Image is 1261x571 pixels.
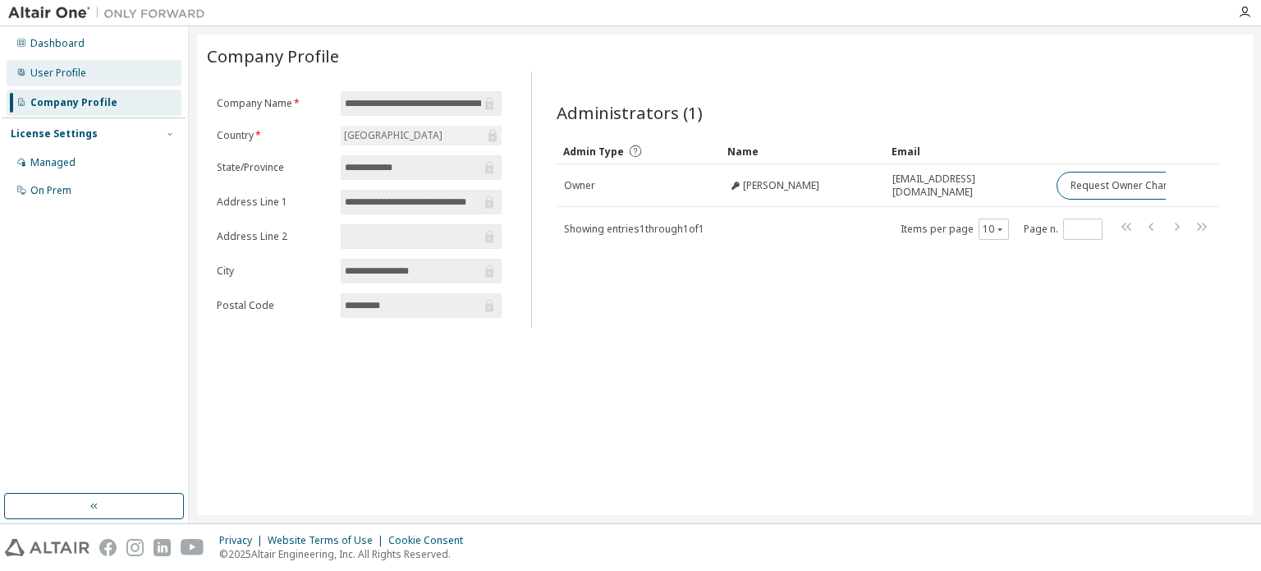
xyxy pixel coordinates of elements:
img: altair_logo.svg [5,539,89,556]
div: License Settings [11,127,98,140]
div: On Prem [30,184,71,197]
span: [PERSON_NAME] [743,179,819,192]
img: Altair One [8,5,213,21]
label: State/Province [217,161,331,174]
div: Company Profile [30,96,117,109]
label: City [217,265,331,278]
label: Company Name [217,97,331,110]
div: Dashboard [30,37,85,50]
div: Privacy [219,534,268,547]
div: [GEOGRAPHIC_DATA] [342,127,445,145]
p: © 2025 Altair Engineering, Inc. All Rights Reserved. [219,547,473,561]
span: Company Profile [207,44,339,67]
label: Address Line 2 [217,230,331,243]
div: [GEOGRAPHIC_DATA] [341,126,502,145]
span: Page n. [1024,219,1103,240]
div: User Profile [30,67,86,80]
span: Items per page [901,219,1009,240]
div: Cookie Consent [388,534,473,547]
div: Website Terms of Use [268,534,388,547]
div: Managed [30,156,76,169]
span: Owner [564,179,595,192]
img: facebook.svg [99,539,117,556]
button: Request Owner Change [1057,172,1195,200]
span: Administrators (1) [557,101,703,124]
label: Country [217,129,331,142]
div: Name [727,138,878,164]
span: Showing entries 1 through 1 of 1 [564,222,704,236]
div: Email [892,138,1043,164]
span: Admin Type [563,145,624,159]
label: Postal Code [217,299,331,312]
img: youtube.svg [181,539,204,556]
img: linkedin.svg [154,539,171,556]
button: 10 [983,223,1005,236]
img: instagram.svg [126,539,144,556]
label: Address Line 1 [217,196,331,209]
span: [EMAIL_ADDRESS][DOMAIN_NAME] [892,173,1042,199]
